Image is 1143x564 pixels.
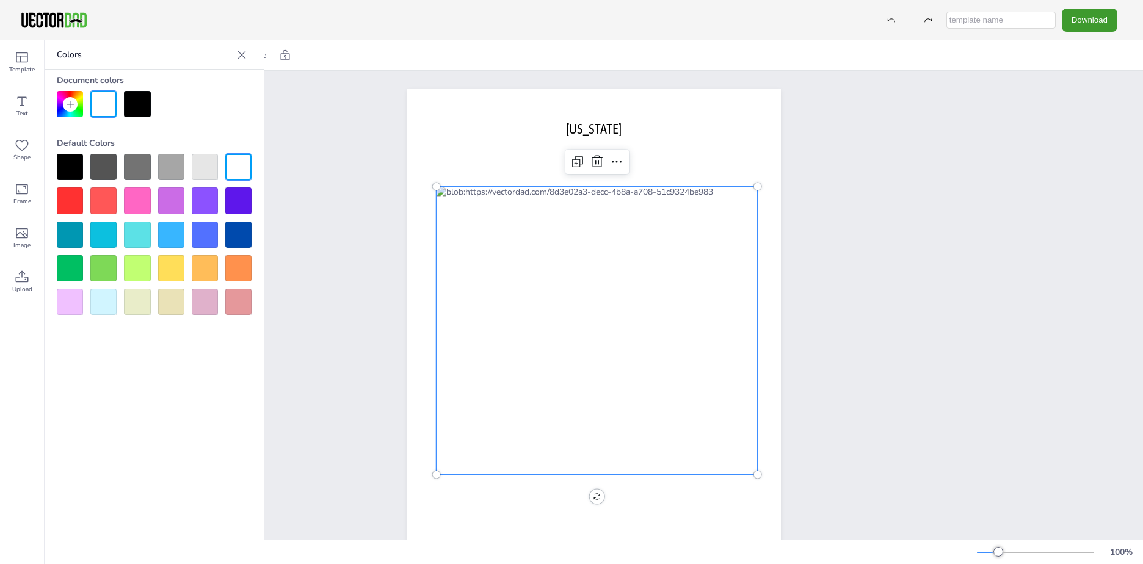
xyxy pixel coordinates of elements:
input: template name [946,12,1056,29]
span: Frame [13,197,31,206]
div: Default Colors [57,132,252,154]
span: [US_STATE] [566,121,622,137]
span: Shape [13,153,31,162]
button: Download [1062,9,1117,31]
p: Colors [57,40,232,70]
div: 100 % [1106,546,1136,558]
div: Document colors [57,70,252,91]
span: Upload [12,284,32,294]
img: VectorDad-1.png [20,11,89,29]
span: Text [16,109,28,118]
span: Template [9,65,35,74]
span: Image [13,240,31,250]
